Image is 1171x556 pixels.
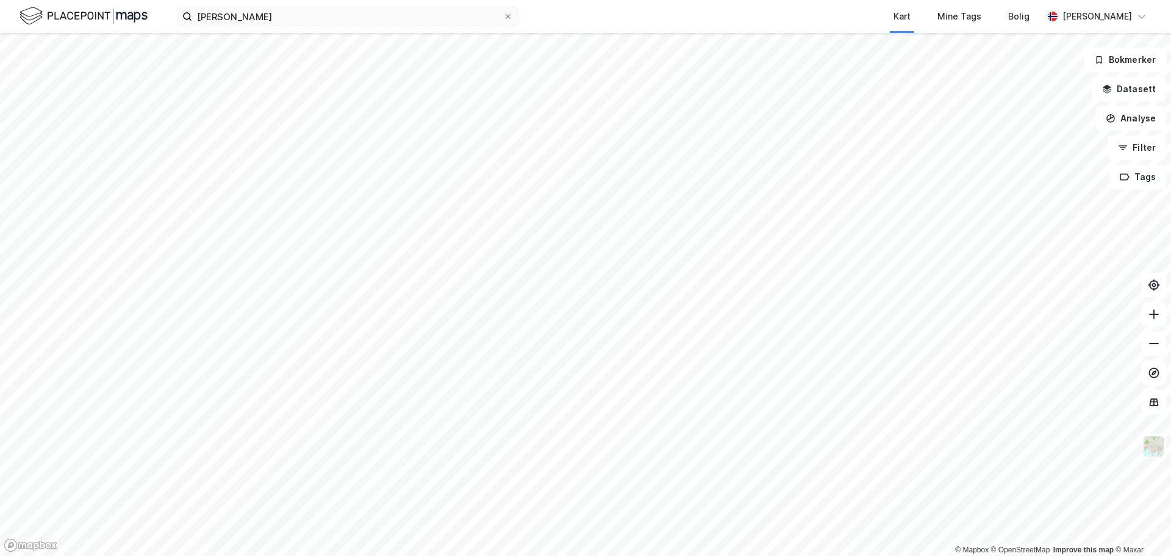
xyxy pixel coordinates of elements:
[20,5,148,27] img: logo.f888ab2527a4732fd821a326f86c7f29.svg
[1108,135,1166,160] button: Filter
[1053,546,1114,554] a: Improve this map
[1084,48,1166,72] button: Bokmerker
[1008,9,1030,24] div: Bolig
[991,546,1050,554] a: OpenStreetMap
[1110,497,1171,556] iframe: Chat Widget
[1092,77,1166,101] button: Datasett
[893,9,911,24] div: Kart
[1109,165,1166,189] button: Tags
[4,538,57,552] a: Mapbox homepage
[1142,435,1166,458] img: Z
[937,9,981,24] div: Mine Tags
[192,7,503,26] input: Søk på adresse, matrikkel, gårdeiere, leietakere eller personer
[1062,9,1132,24] div: [PERSON_NAME]
[1095,106,1166,131] button: Analyse
[955,546,989,554] a: Mapbox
